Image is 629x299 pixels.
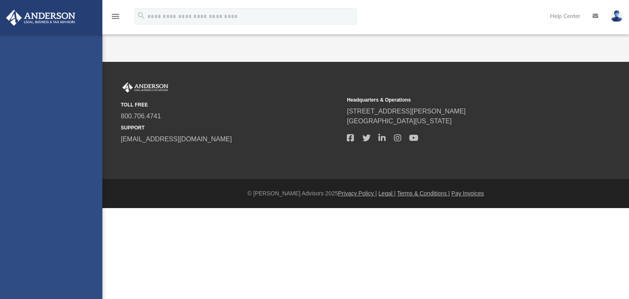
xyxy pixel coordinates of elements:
[111,16,120,21] a: menu
[347,108,466,115] a: [STREET_ADDRESS][PERSON_NAME]
[611,10,623,22] img: User Pic
[121,136,232,143] a: [EMAIL_ADDRESS][DOMAIN_NAME]
[121,101,341,109] small: TOLL FREE
[451,190,484,197] a: Pay Invoices
[397,190,450,197] a: Terms & Conditions |
[121,113,161,120] a: 800.706.4741
[347,118,452,125] a: [GEOGRAPHIC_DATA][US_STATE]
[137,11,146,20] i: search
[338,190,377,197] a: Privacy Policy |
[121,124,341,131] small: SUPPORT
[111,11,120,21] i: menu
[378,190,396,197] a: Legal |
[121,82,170,93] img: Anderson Advisors Platinum Portal
[347,96,567,104] small: Headquarters & Operations
[4,10,78,26] img: Anderson Advisors Platinum Portal
[102,189,629,198] div: © [PERSON_NAME] Advisors 2025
